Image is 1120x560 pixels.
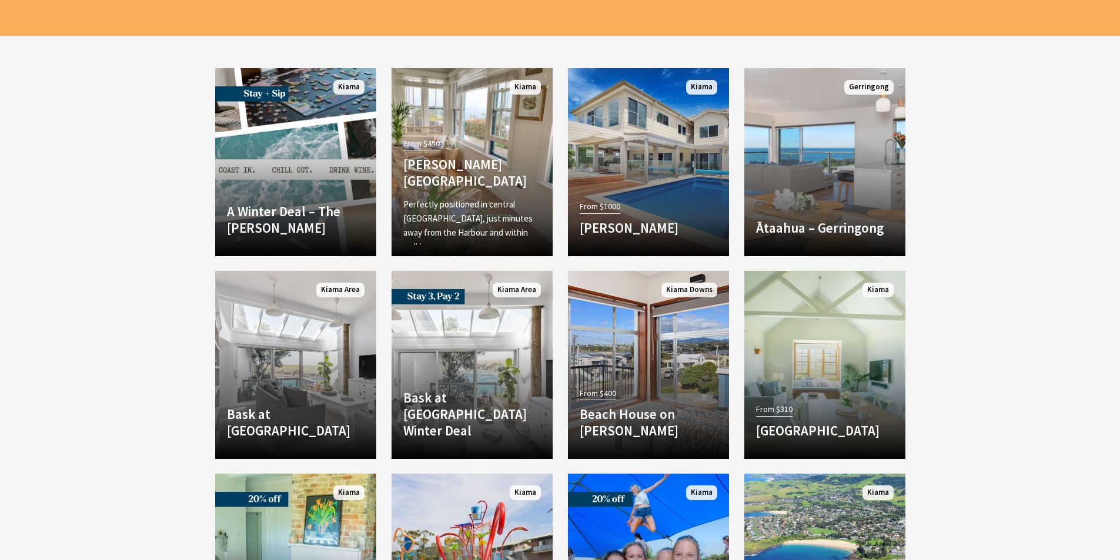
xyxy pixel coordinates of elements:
span: Kiama [862,283,894,297]
a: From $450 [PERSON_NAME][GEOGRAPHIC_DATA] Perfectly positioned in central [GEOGRAPHIC_DATA], just ... [392,68,553,256]
span: Gerringong [844,80,894,95]
span: Kiama Area [316,283,365,297]
h4: A Winter Deal – The [PERSON_NAME] [227,203,365,236]
a: Another Image Used A Winter Deal – The [PERSON_NAME] Kiama [215,68,376,256]
span: Kiama [510,485,541,500]
span: Kiama [686,80,717,95]
span: From $450 [403,137,440,150]
span: Kiama Area [493,283,541,297]
span: Kiama [510,80,541,95]
a: From $1000 [PERSON_NAME] Kiama [568,68,729,256]
span: Kiama [686,485,717,500]
span: Kiama Downs [661,283,717,297]
h4: Bask at [GEOGRAPHIC_DATA] Winter Deal [403,390,541,438]
a: Another Image Used Bask at [GEOGRAPHIC_DATA] Kiama Area [215,271,376,459]
a: Another Image Used Ātaahua – Gerringong Gerringong [744,68,905,256]
span: Kiama [333,80,365,95]
a: Another Image Used From $310 [GEOGRAPHIC_DATA] Kiama [744,271,905,459]
h4: Beach House on [PERSON_NAME] [580,406,717,438]
p: Perfectly positioned in central [GEOGRAPHIC_DATA], just minutes away from the Harbour and within ... [403,197,541,254]
span: From $310 [756,403,793,416]
a: From $400 Beach House on [PERSON_NAME] Kiama Downs [568,271,729,459]
h4: Bask at [GEOGRAPHIC_DATA] [227,406,365,438]
h4: [PERSON_NAME][GEOGRAPHIC_DATA] [403,156,541,189]
h4: [GEOGRAPHIC_DATA] [756,422,894,439]
span: Kiama [333,485,365,500]
h4: Ātaahua – Gerringong [756,220,894,236]
span: Kiama [862,485,894,500]
h4: [PERSON_NAME] [580,220,717,236]
a: Another Image Used Bask at [GEOGRAPHIC_DATA] Winter Deal Kiama Area [392,271,553,459]
span: From $1000 [580,200,620,213]
span: From $400 [580,387,616,400]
